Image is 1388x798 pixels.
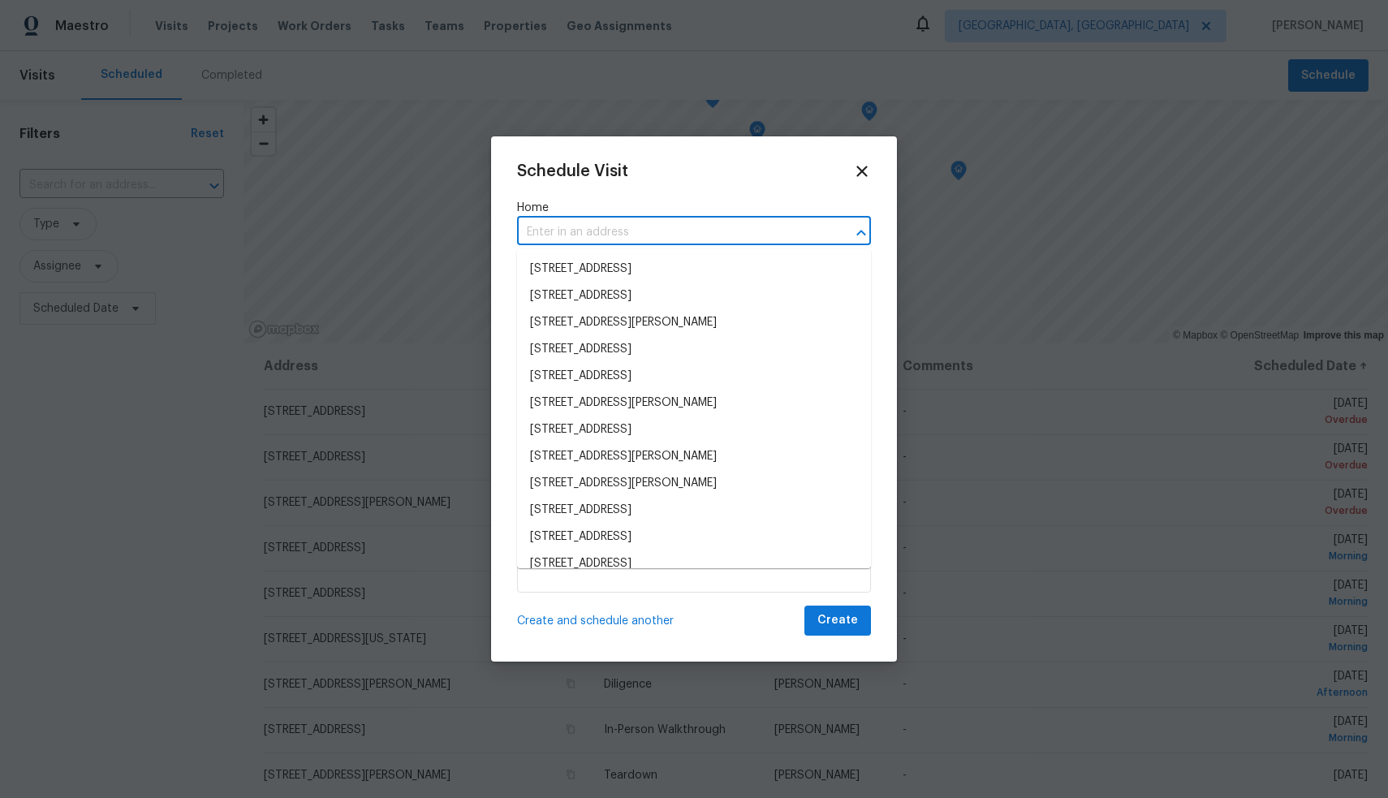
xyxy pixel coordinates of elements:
li: [STREET_ADDRESS] [517,550,871,577]
li: [STREET_ADDRESS] [517,283,871,309]
li: [STREET_ADDRESS][PERSON_NAME] [517,390,871,416]
span: Create [817,610,858,631]
input: Enter in an address [517,220,825,245]
label: Home [517,200,871,216]
button: Close [850,222,873,244]
li: [STREET_ADDRESS] [517,363,871,390]
button: Create [804,606,871,636]
li: [STREET_ADDRESS][PERSON_NAME] [517,443,871,470]
span: Close [853,162,871,180]
li: [STREET_ADDRESS][PERSON_NAME] [517,309,871,336]
span: Create and schedule another [517,613,674,629]
li: [STREET_ADDRESS] [517,524,871,550]
span: Schedule Visit [517,163,628,179]
li: [STREET_ADDRESS][PERSON_NAME] [517,470,871,497]
li: [STREET_ADDRESS] [517,336,871,363]
li: [STREET_ADDRESS] [517,256,871,283]
li: [STREET_ADDRESS] [517,497,871,524]
li: [STREET_ADDRESS] [517,416,871,443]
